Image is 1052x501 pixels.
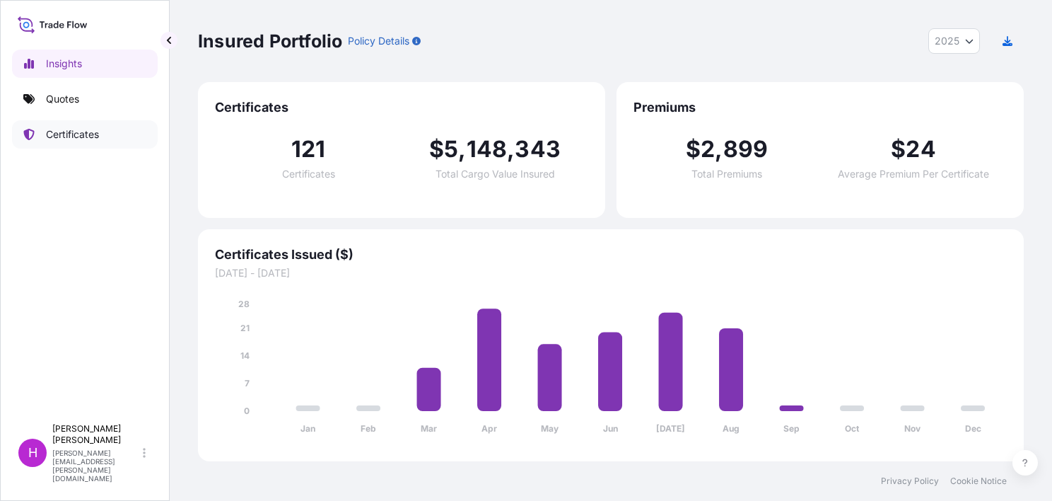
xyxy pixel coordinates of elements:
p: Certificates [46,127,99,142]
a: Certificates [12,120,158,149]
span: Certificates [282,169,335,179]
p: Quotes [46,92,79,106]
span: , [458,138,466,161]
p: Insured Portfolio [198,30,342,52]
tspan: Sep [783,423,800,434]
span: 121 [291,138,326,161]
span: Average Premium Per Certificate [838,169,989,179]
span: 2 [701,138,715,161]
tspan: Dec [965,423,981,434]
p: Insights [46,57,82,71]
span: Total Cargo Value Insured [436,169,555,179]
a: Privacy Policy [881,476,939,487]
span: 5 [444,138,458,161]
span: $ [429,138,444,161]
span: 24 [906,138,935,161]
tspan: Oct [845,423,860,434]
span: $ [891,138,906,161]
tspan: 28 [238,299,250,309]
span: Premiums [633,99,1007,116]
tspan: Nov [904,423,921,434]
tspan: 14 [240,350,250,361]
tspan: 0 [244,405,250,416]
span: , [715,138,723,161]
tspan: Jan [300,423,315,434]
span: , [507,138,515,161]
span: Certificates [215,99,588,116]
p: Policy Details [348,34,409,48]
span: 148 [467,138,508,161]
tspan: Feb [361,423,376,434]
p: [PERSON_NAME][EMAIL_ADDRESS][PERSON_NAME][DOMAIN_NAME] [52,449,140,483]
p: [PERSON_NAME] [PERSON_NAME] [52,423,140,446]
a: Insights [12,50,158,78]
span: Certificates Issued ($) [215,246,1007,263]
tspan: [DATE] [656,423,685,434]
span: Total Premiums [691,169,762,179]
a: Cookie Notice [950,476,1007,487]
span: $ [686,138,701,161]
button: Year Selector [928,28,980,54]
tspan: Apr [481,423,497,434]
span: H [28,446,37,460]
span: [DATE] - [DATE] [215,266,1007,280]
span: 899 [723,138,768,161]
tspan: Jun [603,423,618,434]
a: Quotes [12,85,158,113]
tspan: May [541,423,559,434]
span: 343 [515,138,561,161]
tspan: Mar [421,423,437,434]
tspan: 7 [245,378,250,388]
span: 2025 [935,34,959,48]
tspan: 21 [240,323,250,333]
tspan: Aug [723,423,740,434]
